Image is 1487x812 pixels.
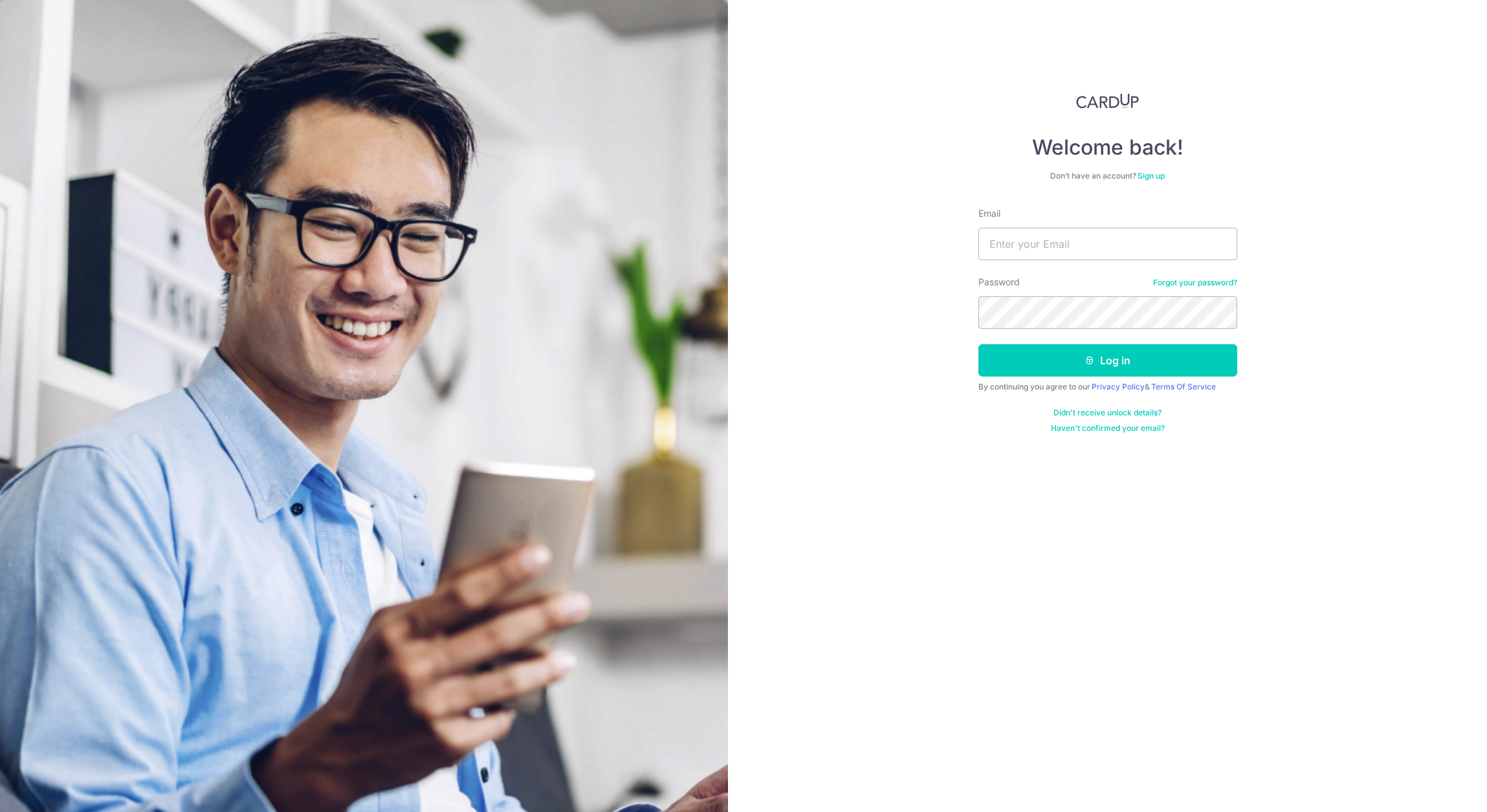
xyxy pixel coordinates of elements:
[978,276,1020,289] label: Password
[978,171,1237,181] div: Don’t have an account?
[1053,408,1162,418] a: Didn't receive unlock details?
[1092,382,1145,391] a: Privacy Policy
[1051,423,1165,433] a: Haven't confirmed your email?
[1153,278,1237,288] a: Forgot your password?
[978,228,1237,260] input: Enter your Email
[1076,93,1140,109] img: CardUp Logo
[978,344,1237,377] button: Log in
[978,135,1237,160] h4: Welcome back!
[978,382,1237,392] div: By continuing you agree to our &
[1151,382,1216,391] a: Terms Of Service
[978,207,1000,220] label: Email
[1138,171,1165,181] a: Sign up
